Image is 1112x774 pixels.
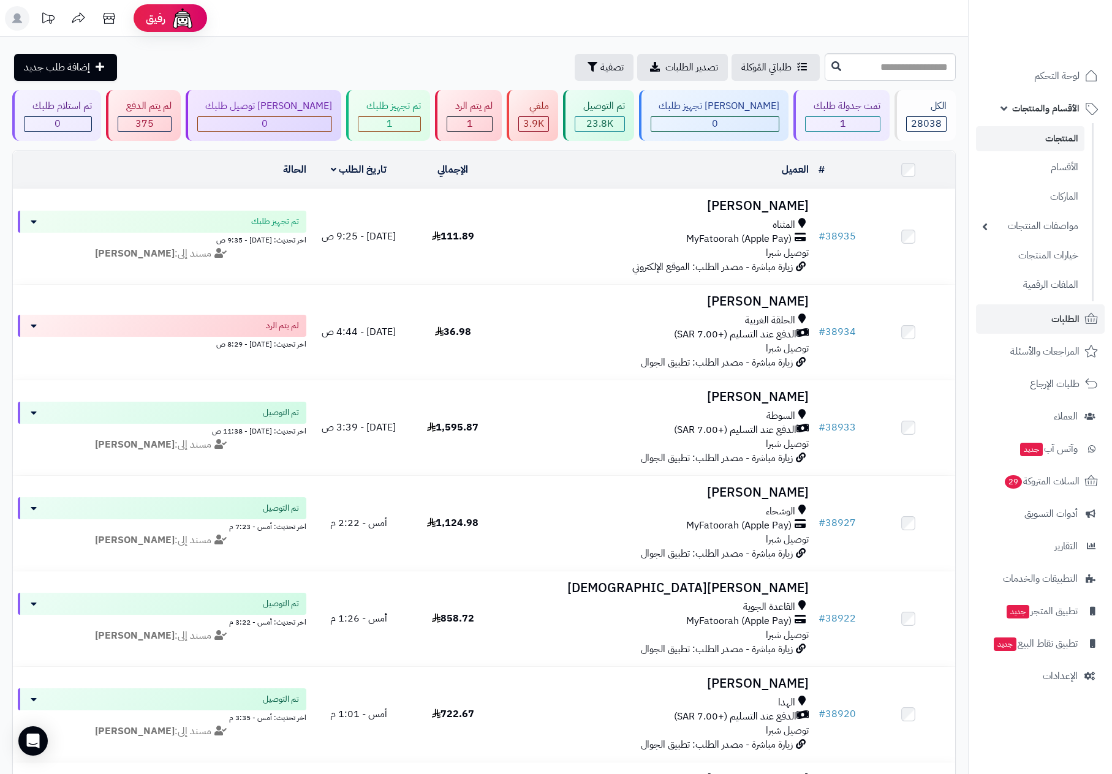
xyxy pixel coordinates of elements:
[976,369,1105,399] a: طلبات الإرجاع
[641,451,793,465] span: زيارة مباشرة - مصدر الطلب: تطبيق الجوال
[745,314,795,328] span: الحلقة الغربية
[819,325,825,339] span: #
[9,629,316,643] div: مسند إلى:
[819,611,825,626] span: #
[1004,473,1080,490] span: السلات المتروكة
[976,126,1084,151] a: المنتجات
[18,337,306,350] div: اخر تحديث: [DATE] - 8:29 ص
[976,467,1105,496] a: السلات المتروكة29
[95,533,175,547] strong: [PERSON_NAME]
[911,116,942,131] span: 28038
[18,424,306,437] div: اخر تحديث: [DATE] - 11:38 ص
[976,154,1084,181] a: الأقسام
[358,117,420,131] div: 1
[433,90,504,141] a: لم يتم الرد 1
[9,247,316,261] div: مسند إلى:
[95,724,175,738] strong: [PERSON_NAME]
[437,162,468,177] a: الإجمالي
[773,218,795,232] span: المثناه
[674,423,796,437] span: الدفع عند التسليم (+7.00 SAR)
[251,216,299,228] span: تم تجهيز طلبك
[712,116,718,131] span: 0
[198,117,332,131] div: 0
[892,90,958,141] a: الكل28038
[819,229,856,244] a: #38935
[976,629,1105,658] a: تطبيق نقاط البيعجديد
[819,707,825,721] span: #
[14,54,117,81] a: إضافة طلب جديد
[387,116,393,131] span: 1
[1054,408,1078,425] span: العملاء
[637,90,792,141] a: [PERSON_NAME] تجهيز طلبك 0
[55,116,61,131] span: 0
[651,99,780,113] div: [PERSON_NAME] تجهيز طلبك
[575,54,634,81] button: تصفية
[519,117,548,131] div: 3858
[95,628,175,643] strong: [PERSON_NAME]
[322,229,396,244] span: [DATE] - 9:25 ص
[805,99,880,113] div: تمت جدولة طلبك
[641,546,793,561] span: زيارة مباشرة - مصدر الطلب: تطبيق الجوال
[976,242,1084,269] a: خيارات المنتجات
[766,505,795,519] span: الوشحاء
[283,162,306,177] a: الحالة
[651,117,779,131] div: 0
[432,229,474,244] span: 111.89
[146,11,165,26] span: رفيق
[263,407,299,419] span: تم التوصيل
[976,564,1105,593] a: التطبيقات والخدمات
[1034,67,1080,85] span: لوحة التحكم
[505,581,809,595] h3: [PERSON_NAME][DEMOGRAPHIC_DATA]
[358,99,421,113] div: تم تجهيز طلبك
[641,737,793,752] span: زيارة مباشرة - مصدر الطلب: تطبيق الجوال
[435,325,471,339] span: 36.98
[427,516,478,530] span: 1,124.98
[1007,605,1029,618] span: جديد
[505,199,809,213] h3: [PERSON_NAME]
[18,615,306,628] div: اخر تحديث: أمس - 3:22 م
[262,116,268,131] span: 0
[25,117,91,131] div: 0
[432,707,474,721] span: 722.67
[518,99,549,113] div: ملغي
[504,90,561,141] a: ملغي 3.9K
[575,99,625,113] div: تم التوصيل
[819,611,856,626] a: #38922
[976,272,1084,298] a: الملفات الرقمية
[641,355,793,370] span: زيارة مباشرة - مصدر الطلب: تطبيق الجوال
[505,486,809,500] h3: [PERSON_NAME]
[575,117,624,131] div: 23802
[10,90,104,141] a: تم استلام طلبك 0
[330,611,387,626] span: أمس - 1:26 م
[561,90,637,141] a: تم التوصيل 23.8K
[976,532,1105,561] a: التقارير
[766,532,809,547] span: توصيل شبرا
[322,325,396,339] span: [DATE] - 4:44 ص
[766,723,809,738] span: توصيل شبرا
[743,600,795,614] span: القاعدة الجوية
[674,710,796,724] span: الدفع عند التسليم (+7.00 SAR)
[819,707,856,721] a: #38920
[118,117,171,131] div: 375
[197,99,333,113] div: [PERSON_NAME] توصيل طلبك
[263,598,299,610] span: تم التوصيل
[523,116,544,131] span: 3.9K
[263,502,299,514] span: تم التوصيل
[686,232,792,246] span: MyFatoorah (Apple Pay)
[840,116,846,131] span: 1
[505,295,809,309] h3: [PERSON_NAME]
[183,90,344,141] a: [PERSON_NAME] توصيل طلبك 0
[1029,34,1100,60] img: logo-2.png
[976,304,1105,334] a: الطلبات
[1003,570,1078,587] span: التطبيقات والخدمات
[600,60,624,75] span: تصفية
[819,420,825,435] span: #
[741,60,792,75] span: طلباتي المُوكلة
[266,320,299,332] span: لم يتم الرد
[976,337,1105,366] a: المراجعات والأسئلة
[1043,667,1078,685] span: الإعدادات
[24,99,92,113] div: تم استلام طلبك
[819,420,856,435] a: #38933
[976,661,1105,691] a: الإعدادات
[1010,343,1080,360] span: المراجعات والأسئلة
